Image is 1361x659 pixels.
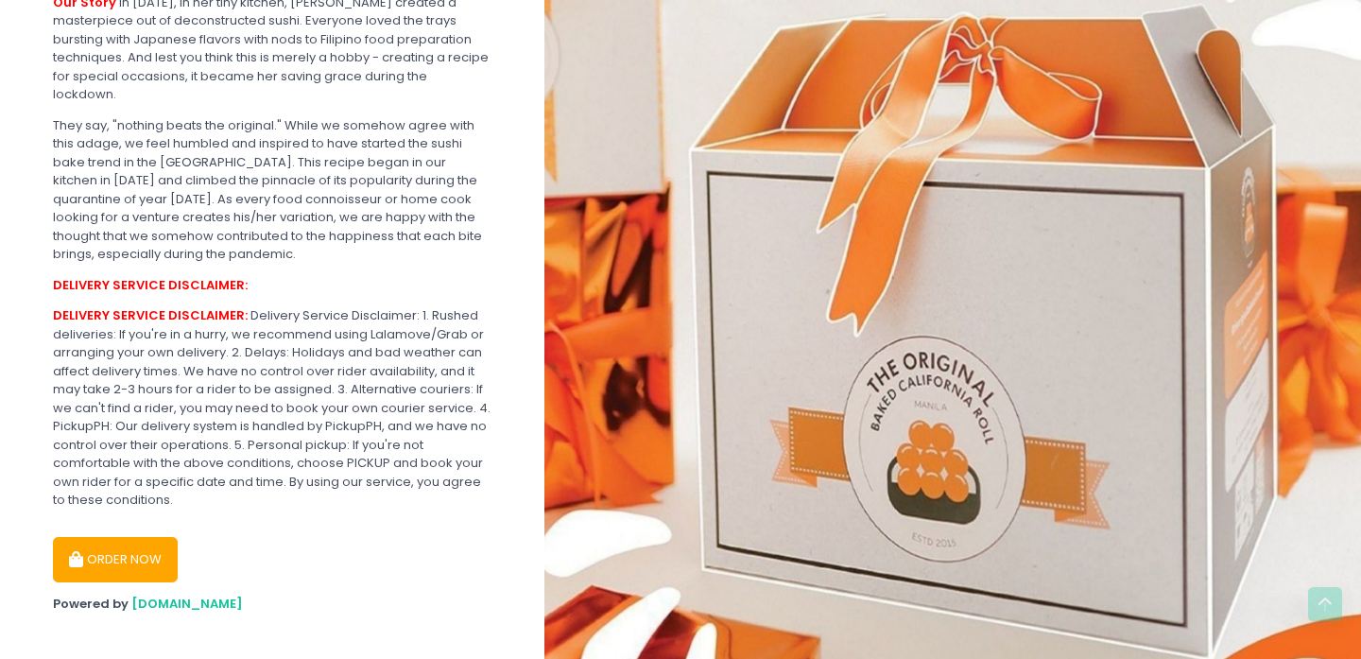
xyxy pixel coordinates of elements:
b: DELIVERY SERVICE DISCLAIMER: [53,306,248,324]
div: They say, "nothing beats the original." While we somehow agree with this adage, we feel humbled a... [53,116,491,264]
div: Delivery Service Disclaimer: 1. Rushed deliveries: If you're in a hurry, we recommend using Lalam... [53,306,491,510]
b: DELIVERY SERVICE DISCLAIMER: [53,276,248,294]
a: [DOMAIN_NAME] [131,595,243,613]
button: ORDER NOW [53,537,178,582]
div: Powered by [53,595,491,614]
